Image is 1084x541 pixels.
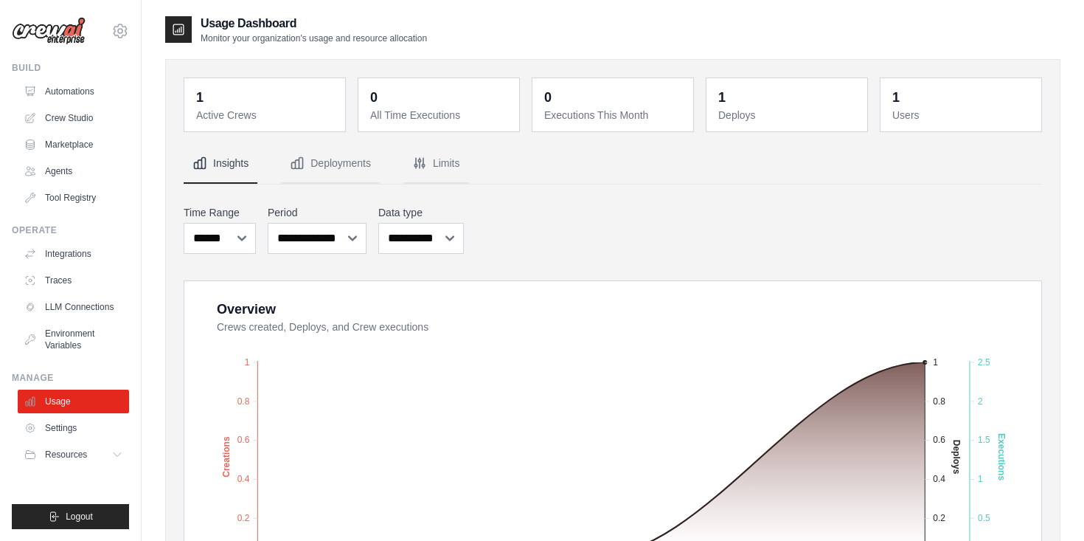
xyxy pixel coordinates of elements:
a: Integrations [18,242,129,266]
text: Creations [221,436,232,478]
a: Traces [18,269,129,292]
div: Build [12,62,129,74]
tspan: 2 [978,396,983,407]
tspan: 0.6 [237,435,250,445]
label: Data type [378,205,464,220]
nav: Tabs [184,144,1042,184]
tspan: 1 [245,357,250,368]
a: LLM Connections [18,295,129,319]
label: Period [268,205,366,220]
div: 1 [718,87,726,108]
tspan: 2.5 [978,357,990,368]
span: Logout [66,511,93,523]
button: Insights [184,144,257,184]
dt: Active Crews [196,108,336,123]
tspan: 1 [933,357,938,368]
label: Time Range [184,205,256,220]
dt: Users [892,108,1032,123]
tspan: 0.2 [237,513,250,523]
dt: Crews created, Deploys, and Crew executions [217,320,1024,334]
div: Overview [217,299,276,320]
div: 1 [196,87,204,108]
dt: Deploys [718,108,858,123]
a: Usage [18,390,129,413]
tspan: 0.8 [933,396,945,407]
tspan: 0.2 [933,513,945,523]
a: Tool Registry [18,186,129,210]
button: Logout [12,504,129,529]
span: Resources [45,449,87,461]
tspan: 1 [978,474,983,484]
dt: Executions This Month [544,108,684,123]
button: Deployments [281,144,380,184]
a: Marketplace [18,133,129,156]
p: Monitor your organization's usage and resource allocation [201,32,427,44]
div: 0 [370,87,378,108]
button: Resources [18,443,129,466]
tspan: 0.6 [933,435,945,445]
div: Manage [12,372,129,384]
button: Limits [403,144,469,184]
tspan: 0.4 [237,474,250,484]
text: Executions [996,433,1007,480]
a: Automations [18,80,129,103]
h2: Usage Dashboard [201,15,427,32]
div: 1 [892,87,900,108]
tspan: 0.8 [237,396,250,407]
dt: All Time Executions [370,108,510,123]
tspan: 1.5 [978,435,990,445]
img: Logo [12,17,86,45]
a: Environment Variables [18,322,129,357]
div: 0 [544,87,552,108]
a: Agents [18,159,129,183]
a: Crew Studio [18,106,129,130]
text: Deploys [951,440,962,475]
a: Settings [18,416,129,440]
tspan: 0.4 [933,474,945,484]
div: Operate [12,224,129,236]
tspan: 0.5 [978,513,990,523]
